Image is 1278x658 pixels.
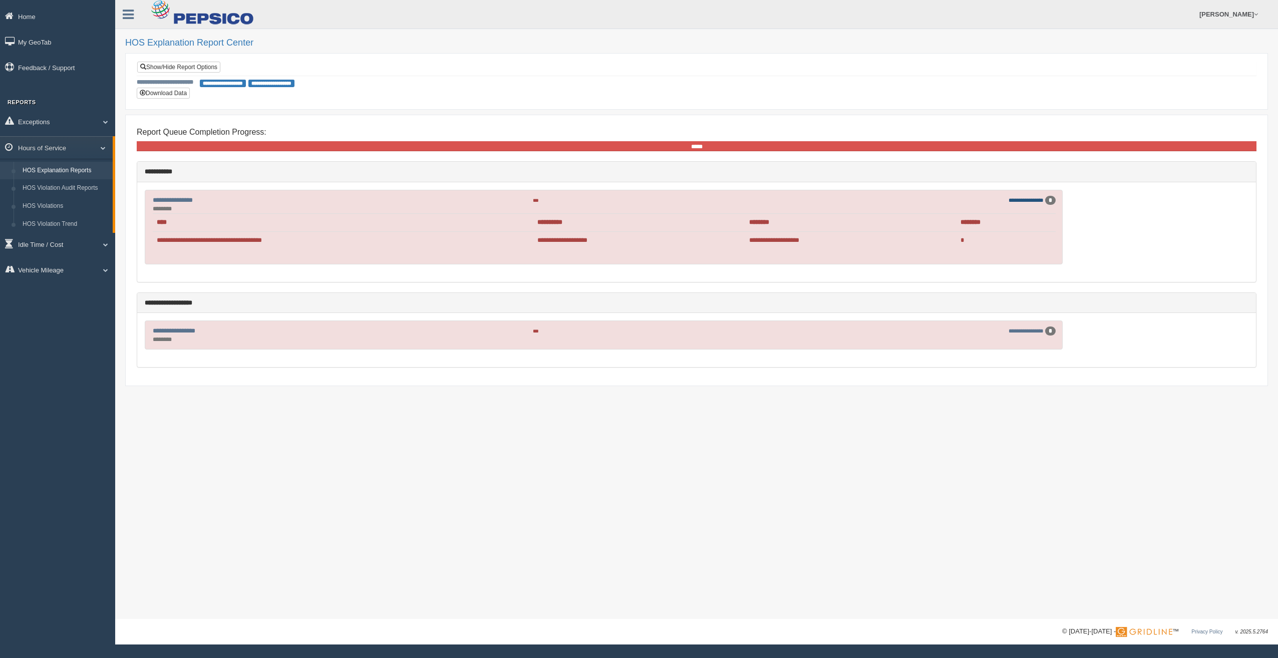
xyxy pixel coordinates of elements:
[1116,627,1172,637] img: Gridline
[137,88,190,99] button: Download Data
[1235,629,1268,634] span: v. 2025.5.2764
[18,162,113,180] a: HOS Explanation Reports
[18,215,113,233] a: HOS Violation Trend
[1062,626,1268,637] div: © [DATE]-[DATE] - ™
[137,128,1256,137] h4: Report Queue Completion Progress:
[1191,629,1222,634] a: Privacy Policy
[125,38,1268,48] h2: HOS Explanation Report Center
[18,179,113,197] a: HOS Violation Audit Reports
[137,62,220,73] a: Show/Hide Report Options
[18,197,113,215] a: HOS Violations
